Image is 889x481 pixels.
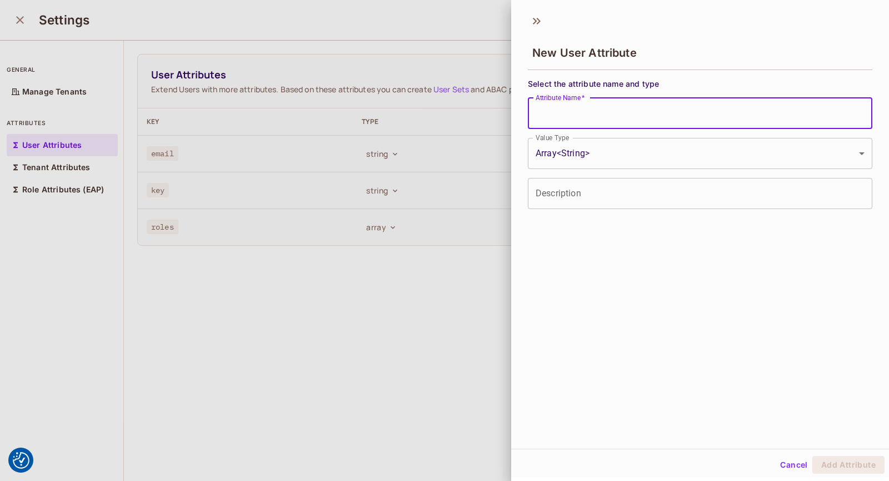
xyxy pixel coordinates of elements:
[528,138,872,169] div: Array<String>
[13,452,29,469] img: Revisit consent button
[536,133,569,142] label: Value Type
[812,456,885,474] button: Add Attribute
[536,93,585,102] label: Attribute Name
[776,456,812,474] button: Cancel
[532,46,637,59] span: New User Attribute
[13,452,29,469] button: Consent Preferences
[528,78,872,89] span: Select the attribute name and type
